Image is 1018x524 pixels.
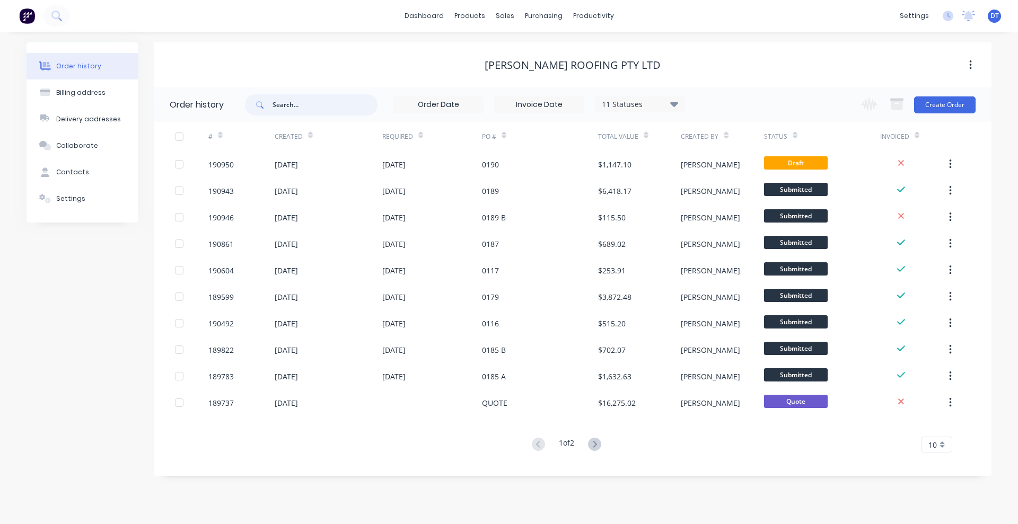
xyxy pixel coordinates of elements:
button: Settings [27,185,138,212]
div: # [208,122,275,151]
div: Invoiced [880,122,946,151]
div: Order history [170,99,224,111]
span: DT [990,11,999,21]
button: Order history [27,53,138,79]
div: [DATE] [275,265,298,276]
span: Submitted [764,342,828,355]
span: Submitted [764,183,828,196]
div: [PERSON_NAME] [681,159,740,170]
div: $6,418.17 [598,185,631,197]
div: $3,872.48 [598,291,631,303]
div: Total Value [598,132,638,141]
div: [PERSON_NAME] [681,212,740,223]
div: settings [894,8,934,24]
div: [PERSON_NAME] [681,238,740,250]
div: [DATE] [275,344,298,356]
div: [PERSON_NAME] Roofing Pty Ltd [485,59,661,72]
div: 189737 [208,397,234,408]
div: Created [275,122,382,151]
div: $16,275.02 [598,397,636,408]
div: $515.20 [598,318,626,329]
div: [DATE] [275,318,298,329]
div: Invoiced [880,132,909,141]
div: 0189 B [482,212,506,223]
div: 0187 [482,238,499,250]
div: $702.07 [598,344,626,356]
div: 0116 [482,318,499,329]
div: 0185 A [482,371,506,382]
div: [PERSON_NAME] [681,397,740,408]
div: [DATE] [275,291,298,303]
div: 1 of 2 [559,437,574,452]
div: [PERSON_NAME] [681,185,740,197]
div: 190946 [208,212,234,223]
div: [DATE] [382,212,406,223]
div: sales [490,8,520,24]
div: 189599 [208,291,234,303]
div: [PERSON_NAME] [681,318,740,329]
div: [DATE] [382,185,406,197]
span: Submitted [764,368,828,381]
div: Billing address [56,88,106,97]
div: [DATE] [382,159,406,170]
div: QUOTE [482,397,507,408]
div: $115.50 [598,212,626,223]
div: 0117 [482,265,499,276]
button: Collaborate [27,132,138,159]
div: [DATE] [275,185,298,197]
div: Created By [681,132,718,141]
span: Submitted [764,262,828,276]
span: Quote [764,395,828,408]
div: [DATE] [382,265,406,276]
div: purchasing [520,8,568,24]
div: [DATE] [275,371,298,382]
div: Status [764,122,880,151]
div: [PERSON_NAME] [681,371,740,382]
input: Order Date [394,97,483,113]
div: Required [382,122,482,151]
div: 11 Statuses [595,99,684,110]
div: 0179 [482,291,499,303]
div: $253.91 [598,265,626,276]
span: Submitted [764,315,828,328]
div: [DATE] [382,344,406,356]
button: Create Order [914,96,976,113]
div: Created By [681,122,763,151]
div: PO # [482,132,496,141]
div: Total Value [598,122,681,151]
div: 0189 [482,185,499,197]
div: Created [275,132,303,141]
a: dashboard [399,8,449,24]
button: Contacts [27,159,138,185]
div: Status [764,132,787,141]
div: 189783 [208,371,234,382]
span: Submitted [764,236,828,249]
div: [DATE] [382,238,406,250]
div: $1,147.10 [598,159,631,170]
div: [DATE] [382,291,406,303]
div: [PERSON_NAME] [681,291,740,303]
div: Delivery addresses [56,114,121,124]
div: 190604 [208,265,234,276]
div: 190492 [208,318,234,329]
div: products [449,8,490,24]
div: [DATE] [382,318,406,329]
div: [DATE] [275,397,298,408]
input: Invoice Date [495,97,584,113]
button: Delivery addresses [27,106,138,132]
button: Billing address [27,79,138,106]
div: 0190 [482,159,499,170]
div: 189822 [208,344,234,356]
div: [PERSON_NAME] [681,265,740,276]
input: Search... [273,94,378,116]
div: Settings [56,194,85,203]
div: [DATE] [275,238,298,250]
div: [DATE] [382,371,406,382]
div: 190943 [208,185,234,197]
span: Submitted [764,209,828,223]
div: [DATE] [275,212,298,223]
div: Required [382,132,413,141]
div: $689.02 [598,238,626,250]
span: Submitted [764,289,828,302]
img: Factory [19,8,35,24]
